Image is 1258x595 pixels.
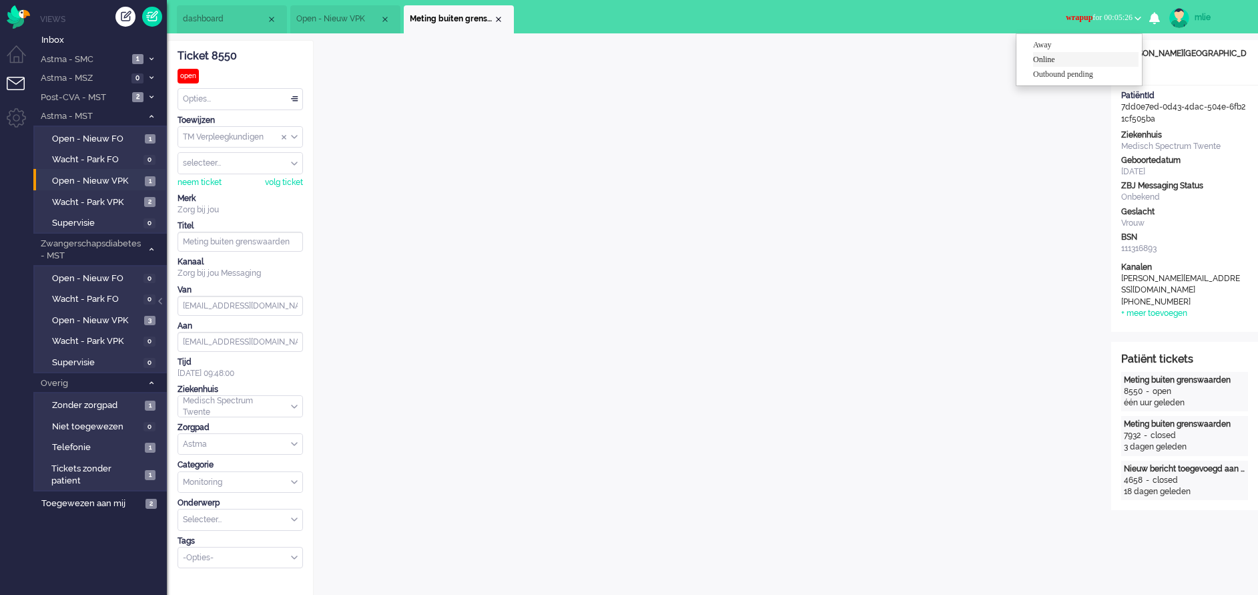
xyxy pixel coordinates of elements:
span: Telefonie [52,441,141,454]
a: Wacht - Park FO 0 [39,152,166,166]
div: PatiëntId [1121,90,1248,102]
li: Views [40,13,167,25]
span: 1 [145,470,155,480]
div: Zorgpad [178,422,303,433]
div: closed [1151,430,1176,441]
label: Away [1033,39,1139,51]
div: 111316893 [1121,243,1248,254]
span: 1 [145,443,155,453]
a: Omnidesk [7,9,30,19]
span: Astma - MST [39,110,142,123]
div: Kanalen [1121,262,1248,273]
a: Inbox [39,32,167,47]
div: één uur geleden [1124,397,1245,409]
span: 0 [143,274,155,284]
span: Wacht - Park FO [52,293,140,306]
div: Titel [178,220,303,232]
li: Tickets menu [7,77,37,107]
li: wrapupfor 00:05:26 AwayOnlineOutbound pending [1058,4,1149,33]
button: wrapupfor 00:05:26 [1058,8,1149,27]
a: Niet toegewezen 0 [39,419,166,433]
div: Medisch Spectrum Twente [1121,141,1248,152]
div: + meer toevoegen [1121,308,1187,319]
span: Wacht - Park FO [52,154,140,166]
div: - [1141,430,1151,441]
span: Open - Nieuw VPK [52,175,141,188]
span: 2 [145,499,157,509]
div: 3 dagen geleden [1124,441,1245,453]
span: Open - Nieuw VPK [296,13,380,25]
span: Niet toegewezen [52,421,140,433]
div: Onderwerp [178,498,303,509]
span: 1 [145,176,155,186]
div: Geslacht [1121,206,1248,218]
span: for 00:05:26 [1066,13,1133,22]
a: Supervisie 0 [39,355,166,369]
a: Open - Nieuw VPK 3 [39,313,166,327]
a: Supervisie 0 [39,215,166,230]
div: Ziekenhuis [178,384,303,395]
a: Open - Nieuw FO 1 [39,131,166,146]
div: Meting buiten grenswaarden [1124,419,1245,430]
a: Telefonie 1 [39,439,166,454]
span: Toegewezen aan mij [41,498,141,510]
span: Open - Nieuw FO [52,133,141,146]
div: Select Tags [178,547,303,569]
span: 0 [143,294,155,305]
span: 0 [143,155,155,165]
div: open [178,69,199,83]
span: Supervisie [52,357,140,369]
div: ZBJ Messaging Status [1121,180,1248,192]
li: Admin menu [7,108,37,138]
span: 2 [144,197,155,207]
div: 8550 [1124,386,1143,397]
span: 0 [143,358,155,368]
a: Toegewezen aan mij 2 [39,495,167,510]
div: volg ticket [265,177,303,188]
div: 7932 [1124,430,1141,441]
div: Van [178,284,303,296]
div: Zorg bij jou [178,204,303,216]
span: 0 [131,73,143,83]
img: flow_omnibird.svg [7,5,30,29]
div: [PERSON_NAME][EMAIL_ADDRESS][DOMAIN_NAME] [1121,273,1241,296]
span: Zwangerschapsdiabetes - MST [39,238,142,262]
span: Wacht - Park VPK [52,335,140,348]
li: 8550 [404,5,514,33]
div: 18 dagen geleden [1124,486,1245,498]
span: Zonder zorgpad [52,399,141,412]
div: Close tab [493,14,504,25]
div: - [1143,475,1153,486]
div: Patiënt tickets [1121,352,1248,367]
li: View [290,5,400,33]
div: Zorg bij jou Messaging [178,268,303,279]
label: Online [1033,54,1139,65]
div: [PHONE_NUMBER] [1121,296,1241,308]
div: Toewijzen [178,115,303,126]
a: Wacht - Park VPK 2 [39,194,166,209]
div: 7dd0e7ed-0d43-4dac-504e-6fb21cf505ba [1111,90,1258,124]
div: 4658 [1124,475,1143,486]
a: mlie [1167,8,1245,28]
a: Wacht - Park VPK 0 [39,333,166,348]
div: Tijd [178,357,303,368]
span: dashboard [183,13,266,25]
div: Assign User [178,152,303,174]
div: [DATE] [1121,166,1248,178]
div: Ticket 8550 [178,49,303,64]
span: Open - Nieuw FO [52,272,140,285]
div: BSN [1121,232,1248,243]
span: Open - Nieuw VPK [52,315,141,327]
div: Creëer ticket [115,7,135,27]
span: 1 [145,401,155,411]
div: - [1143,386,1153,397]
span: wrapup [1066,13,1092,22]
div: Kanaal [178,256,303,268]
a: Open - Nieuw FO 0 [39,270,166,285]
div: mlie [1195,11,1245,24]
body: Rich Text Area. Press ALT-0 for help. [5,5,771,29]
span: Supervisie [52,217,140,230]
span: Inbox [41,34,167,47]
div: Assign Group [178,126,303,148]
span: Post-CVA - MST [39,91,128,104]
